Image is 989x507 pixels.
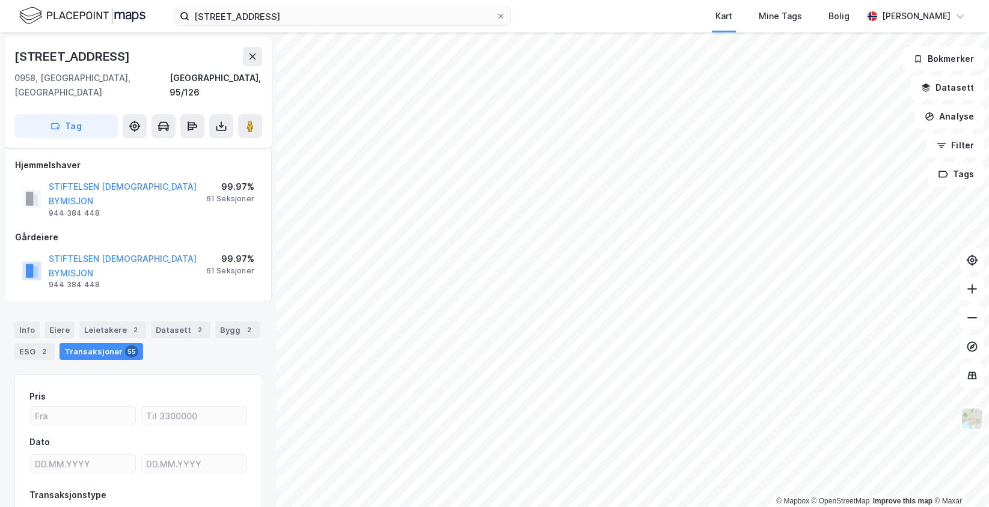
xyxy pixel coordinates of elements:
[49,280,100,290] div: 944 384 448
[926,133,984,157] button: Filter
[29,435,50,449] div: Dato
[125,345,138,357] div: 55
[194,324,206,336] div: 2
[14,47,132,66] div: [STREET_ADDRESS]
[15,158,262,172] div: Hjemmelshaver
[14,114,118,138] button: Tag
[914,105,984,129] button: Analyse
[206,180,254,194] div: 99.97%
[151,321,210,338] div: Datasett
[928,162,984,186] button: Tags
[60,343,143,360] div: Transaksjoner
[14,321,40,338] div: Info
[882,9,951,23] div: [PERSON_NAME]
[206,266,254,276] div: 61 Seksjoner
[141,407,246,425] input: Til 3300000
[141,455,246,473] input: DD.MM.YYYY
[49,208,100,218] div: 944 384 448
[15,230,262,244] div: Gårdeiere
[776,497,809,505] a: Mapbox
[189,7,496,25] input: Søk på adresse, matrikkel, gårdeiere, leietakere eller personer
[79,321,146,338] div: Leietakere
[170,71,262,100] div: [GEOGRAPHIC_DATA], 95/126
[38,345,50,357] div: 2
[215,321,260,338] div: Bygg
[961,407,984,430] img: Z
[243,324,255,336] div: 2
[715,9,732,23] div: Kart
[911,76,984,100] button: Datasett
[903,47,984,71] button: Bokmerker
[44,321,75,338] div: Eiere
[828,9,850,23] div: Bolig
[206,252,254,266] div: 99.97%
[14,71,170,100] div: 0958, [GEOGRAPHIC_DATA], [GEOGRAPHIC_DATA]
[29,389,46,404] div: Pris
[29,488,106,502] div: Transaksjonstype
[873,497,932,505] a: Improve this map
[929,449,989,507] iframe: Chat Widget
[14,343,55,360] div: ESG
[812,497,870,505] a: OpenStreetMap
[30,455,135,473] input: DD.MM.YYYY
[19,5,145,26] img: logo.f888ab2527a4732fd821a326f86c7f29.svg
[129,324,141,336] div: 2
[206,194,254,204] div: 61 Seksjoner
[759,9,802,23] div: Mine Tags
[30,407,135,425] input: Fra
